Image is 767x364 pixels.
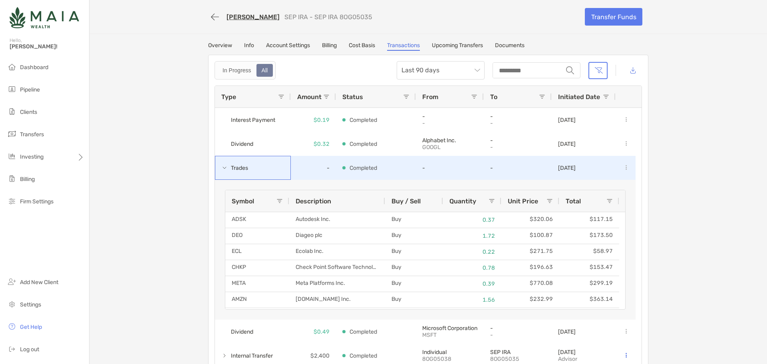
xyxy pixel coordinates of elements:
span: [PERSON_NAME]! [10,43,84,50]
img: settings icon [7,299,17,309]
span: Symbol [232,197,254,205]
div: ECL [225,244,289,260]
span: Clients [20,109,37,115]
div: Buy [385,212,443,228]
a: Info [244,42,254,51]
a: Documents [495,42,525,51]
span: Last 90 days [401,62,480,79]
span: Type [221,93,236,101]
p: 1.72 [449,231,495,241]
p: - [490,332,545,338]
span: Settings [20,301,41,308]
div: AMZN [225,292,289,308]
span: From [422,93,438,101]
span: Total [566,197,581,205]
div: Buy [385,260,443,276]
p: [DATE] [558,328,576,335]
p: $2,400 [310,351,330,361]
p: - [490,137,545,144]
p: advisor [558,356,577,362]
p: $0.19 [314,115,330,125]
span: Status [342,93,363,101]
span: Amount [297,93,322,101]
p: Completed [350,327,377,337]
img: get-help icon [7,322,17,331]
p: 0.78 [449,263,495,273]
p: MSFT [422,332,477,338]
div: $325.05 [559,308,619,324]
div: - [291,156,336,180]
p: SEP IRA [490,349,545,356]
img: transfers icon [7,129,17,139]
span: Dividend [231,325,253,338]
div: Check Point Software Technologies Ltd. [289,260,385,276]
div: Buy [385,244,443,260]
div: $770.08 [501,276,559,292]
span: Dashboard [20,64,48,71]
span: Trades [231,161,248,175]
div: [DOMAIN_NAME] Inc. [289,292,385,308]
span: Investing [20,153,44,160]
button: Clear filters [588,62,608,79]
div: Buy [385,228,443,244]
span: Add New Client [20,279,58,286]
div: Ecolab Inc. [289,244,385,260]
span: Interest Payment [231,113,275,127]
div: ADSK [225,212,289,228]
span: Get Help [20,324,42,330]
a: Transactions [387,42,420,51]
span: Dividend [231,137,253,151]
p: - [422,113,477,120]
div: $187.42 [501,308,559,324]
div: Buy [385,308,443,324]
div: All [257,65,272,76]
p: 1.56 [449,295,495,305]
span: Internal Transfer [231,349,273,362]
p: 8OG05038 [422,356,477,362]
div: Buy [385,292,443,308]
div: CHKP [225,260,289,276]
img: Zoe Logo [10,3,79,32]
p: 0.39 [449,279,495,289]
div: $173.50 [559,228,619,244]
img: logout icon [7,344,17,354]
div: segmented control [215,61,276,80]
span: Pipeline [20,86,40,93]
span: Transfers [20,131,44,138]
p: - [422,120,477,127]
img: pipeline icon [7,84,17,94]
p: - [490,113,545,120]
div: $117.15 [559,212,619,228]
p: [DATE] [558,349,577,356]
div: $153.47 [559,260,619,276]
p: Individual [422,349,477,356]
div: $271.75 [501,244,559,260]
p: - [490,120,545,127]
div: $196.63 [501,260,559,276]
p: [DATE] [558,117,576,123]
img: dashboard icon [7,62,17,72]
a: Upcoming Transfers [432,42,483,51]
img: investing icon [7,151,17,161]
img: billing icon [7,174,17,183]
span: Buy / Sell [391,197,421,205]
a: Transfer Funds [585,8,642,26]
p: Completed [350,139,377,149]
p: [DATE] [558,141,576,147]
p: [DATE] [558,165,576,171]
a: [PERSON_NAME] [227,13,280,21]
p: Microsoft Corporation [422,325,477,332]
div: $363.14 [559,292,619,308]
p: $0.32 [314,139,330,149]
div: Diageo plc [289,228,385,244]
div: DEO [225,228,289,244]
div: $100.87 [501,228,559,244]
span: To [490,93,497,101]
img: add_new_client icon [7,277,17,286]
p: 0.37 [449,215,495,225]
img: firm-settings icon [7,196,17,206]
span: Log out [20,346,39,353]
span: Initiated Date [558,93,600,101]
p: SEP IRA - SEP IRA 8OG05035 [284,13,372,21]
a: Billing [322,42,337,51]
